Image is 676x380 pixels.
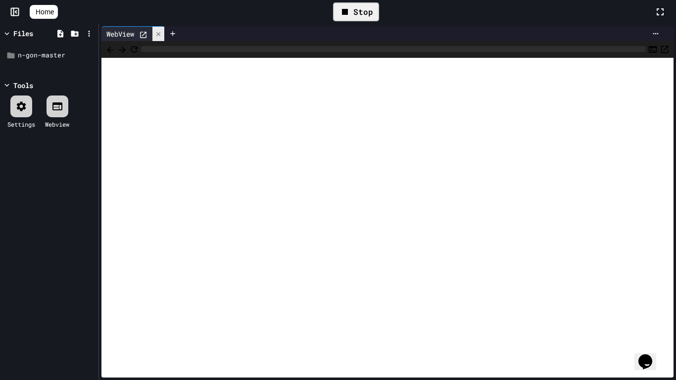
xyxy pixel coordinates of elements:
div: Settings [7,120,35,129]
div: n-gon-master [18,50,95,60]
span: Forward [117,43,127,55]
button: Console [648,43,658,55]
div: Files [13,28,33,39]
a: Home [30,5,58,19]
div: WebView [101,29,139,39]
div: Tools [13,80,33,91]
button: Open in new tab [660,43,670,55]
div: Webview [45,120,69,129]
div: Stop [333,2,379,21]
div: WebView [101,26,165,41]
span: Home [36,7,54,17]
iframe: Web Preview [101,58,674,378]
span: Back [105,43,115,55]
button: Refresh [129,43,139,55]
iframe: chat widget [634,340,666,370]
